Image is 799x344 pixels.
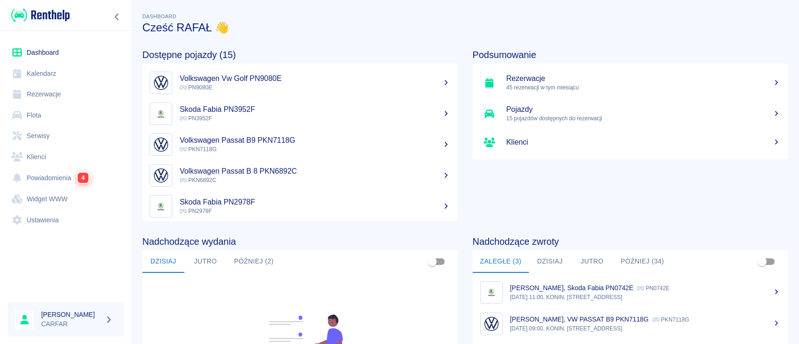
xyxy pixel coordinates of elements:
h5: Volkswagen Passat B9 PKN7118G [180,136,450,145]
button: Zaległe (3) [473,250,529,273]
span: PKN7118G [180,146,217,153]
button: Później (34) [613,250,672,273]
p: 45 rezerwacji w tym miesiącu [506,83,781,92]
p: [DATE] 11:00, KONIN, [STREET_ADDRESS] [510,293,781,301]
a: Ustawienia [7,210,124,231]
a: Widget WWW [7,189,124,210]
h3: Cześć RAFAŁ 👋 [142,21,788,34]
button: Dzisiaj [142,250,184,273]
span: PN3952F [180,115,212,122]
a: Powiadomienia4 [7,167,124,189]
h5: Klienci [506,138,781,147]
a: Klienci [7,146,124,168]
a: Rezerwacje [7,84,124,105]
h4: Podsumowanie [473,49,788,60]
img: Image [152,105,170,123]
a: ImageVolkswagen Passat B 8 PKN6892C PKN6892C [142,160,458,191]
a: ImageSkoda Fabia PN3952F PN3952F [142,98,458,129]
a: ImageVolkswagen Vw Golf PN9080E PN9080E [142,67,458,98]
img: Image [152,136,170,154]
img: Image [152,74,170,92]
span: PKN6892C [180,177,216,183]
a: Renthelp logo [7,7,70,23]
h4: Dostępne pojazdy (15) [142,49,458,60]
span: Dashboard [142,14,176,19]
a: Rezerwacje45 rezerwacji w tym miesiącu [473,67,788,98]
h6: [PERSON_NAME] [41,310,101,319]
h4: Nadchodzące wydania [142,236,458,247]
button: Dzisiaj [529,250,571,273]
h5: Volkswagen Vw Golf PN9080E [180,74,450,83]
button: Jutro [571,250,613,273]
a: Image[PERSON_NAME], VW PASSAT B9 PKN7118G PKN7118G[DATE] 09:00, KONIN, [STREET_ADDRESS] [473,308,788,339]
button: Później (2) [227,250,281,273]
p: PKN7118G [652,316,689,323]
p: [PERSON_NAME], VW PASSAT B9 PKN7118G [510,315,649,323]
h5: Volkswagen Passat B 8 PKN6892C [180,167,450,176]
h5: Skoda Fabia PN2978F [180,198,450,207]
span: Pokaż przypisane tylko do mnie [423,253,441,271]
p: CARFAR [41,319,101,329]
img: Image [483,284,500,301]
img: Renthelp logo [11,7,70,23]
p: [DATE] 09:00, KONIN, [STREET_ADDRESS] [510,324,781,333]
button: Jutro [184,250,227,273]
span: 4 [77,172,88,183]
h5: Pojazdy [506,105,781,114]
span: PN2978F [180,208,212,214]
p: PN0742E [637,285,669,292]
img: Image [483,315,500,333]
h5: Rezerwacje [506,74,781,83]
p: [PERSON_NAME], Skoda Fabia PN0742E [510,284,634,292]
img: Image [152,167,170,184]
p: 15 pojazdów dostępnych do rezerwacji [506,114,781,123]
h4: Nadchodzące zwroty [473,236,788,247]
a: Serwisy [7,125,124,146]
a: Image[PERSON_NAME], Skoda Fabia PN0742E PN0742E[DATE] 11:00, KONIN, [STREET_ADDRESS] [473,277,788,308]
h5: Skoda Fabia PN3952F [180,105,450,114]
span: PN9080E [180,84,212,91]
img: Image [152,198,170,215]
button: Zwiń nawigację [110,11,124,23]
a: ImageSkoda Fabia PN2978F PN2978F [142,191,458,222]
span: Pokaż przypisane tylko do mnie [753,253,771,271]
a: Pojazdy15 pojazdów dostępnych do rezerwacji [473,98,788,129]
a: ImageVolkswagen Passat B9 PKN7118G PKN7118G [142,129,458,160]
a: Dashboard [7,42,124,63]
a: Flota [7,105,124,126]
a: Kalendarz [7,63,124,84]
a: Klienci [473,129,788,155]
